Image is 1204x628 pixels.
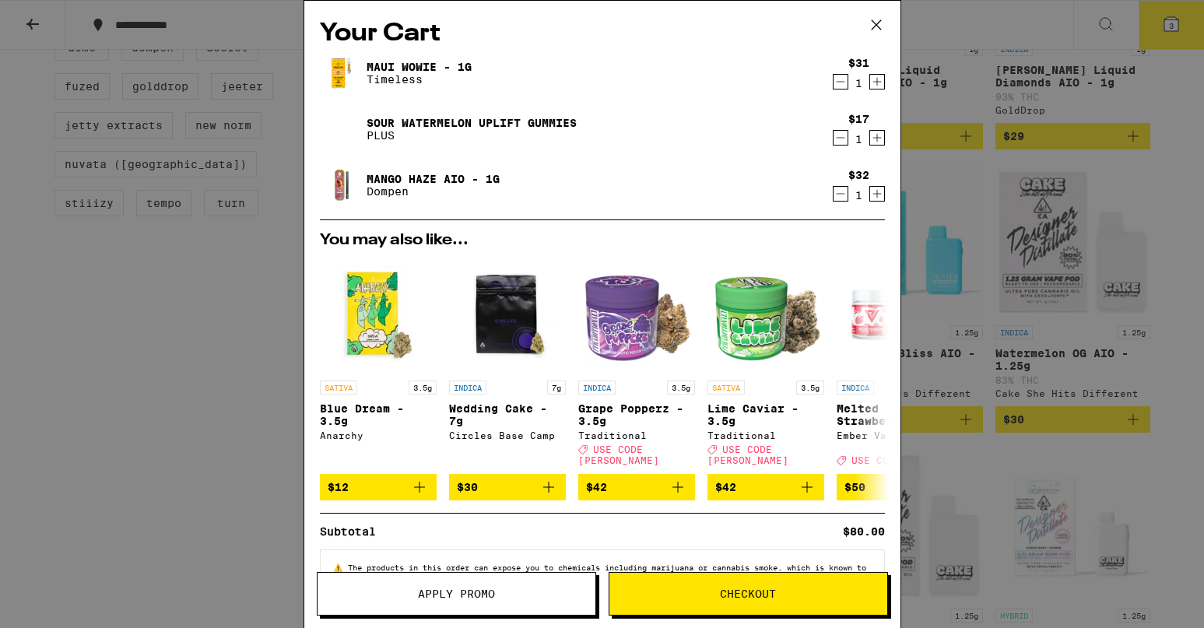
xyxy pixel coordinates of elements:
p: Wedding Cake - 7g [449,402,566,427]
p: Grape Popperz - 3.5g [578,402,695,427]
img: Mango Haze AIO - 1g [320,163,363,207]
p: Melted Strawberries - 3.5g [837,402,953,427]
p: PLUS [367,129,577,142]
button: Add to bag [707,474,824,500]
button: Add to bag [449,474,566,500]
span: Checkout [720,588,776,599]
img: Maui Wowie - 1g [320,51,363,95]
button: Decrement [833,74,848,89]
span: Apply Promo [418,588,495,599]
p: INDICA [578,381,616,395]
div: Ember Valley [837,430,953,440]
p: Blue Dream - 3.5g [320,402,437,427]
a: Mango Haze AIO - 1g [367,173,500,185]
button: Increment [869,74,885,89]
button: Increment [869,130,885,146]
a: Open page for Lime Caviar - 3.5g from Traditional [707,256,824,474]
span: $42 [586,481,607,493]
img: Traditional - Lime Caviar - 3.5g [707,256,824,373]
div: Subtotal [320,526,387,537]
span: USE CODE [PERSON_NAME] [578,444,659,465]
span: USE CODE 35OFF [851,456,939,466]
div: Circles Base Camp [449,430,566,440]
button: Checkout [609,572,888,616]
p: Lime Caviar - 3.5g [707,402,824,427]
h2: Your Cart [320,16,885,51]
button: Decrement [833,186,848,202]
a: Open page for Wedding Cake - 7g from Circles Base Camp [449,256,566,474]
div: $17 [848,113,869,125]
div: 1 [848,133,869,146]
a: Open page for Melted Strawberries - 3.5g from Ember Valley [837,256,953,474]
button: Add to bag [837,474,953,500]
div: Traditional [707,430,824,440]
p: INDICA [837,381,874,395]
img: Traditional - Grape Popperz - 3.5g [578,256,695,373]
span: The products in this order can expose you to chemicals including marijuana or cannabis smoke, whi... [333,563,866,591]
p: Dompen [367,185,500,198]
p: SATIVA [707,381,745,395]
img: Circles Base Camp - Wedding Cake - 7g [449,256,566,373]
img: Sour Watermelon UPLIFT Gummies [320,107,363,151]
span: ⚠️ [333,563,348,572]
div: 1 [848,77,869,89]
div: Anarchy [320,430,437,440]
span: $12 [328,481,349,493]
button: Apply Promo [317,572,596,616]
div: $80.00 [843,526,885,537]
a: Maui Wowie - 1g [367,61,472,73]
img: Anarchy - Blue Dream - 3.5g [320,256,437,373]
span: Hi. Need any help? [9,11,112,23]
div: Traditional [578,430,695,440]
div: 1 [848,189,869,202]
a: Open page for Blue Dream - 3.5g from Anarchy [320,256,437,474]
span: $42 [715,481,736,493]
p: 7g [547,381,566,395]
a: Open page for Grape Popperz - 3.5g from Traditional [578,256,695,474]
span: $30 [457,481,478,493]
button: Add to bag [578,474,695,500]
p: 3.5g [409,381,437,395]
button: Add to bag [320,474,437,500]
div: $31 [848,57,869,69]
div: $32 [848,169,869,181]
p: 3.5g [796,381,824,395]
a: Sour Watermelon UPLIFT Gummies [367,117,577,129]
button: Increment [869,186,885,202]
p: 3.5g [667,381,695,395]
p: INDICA [449,381,486,395]
span: USE CODE [PERSON_NAME] [707,444,788,465]
img: Ember Valley - Melted Strawberries - 3.5g [837,256,953,373]
span: $50 [844,481,865,493]
p: Timeless [367,73,472,86]
button: Decrement [833,130,848,146]
h2: You may also like... [320,233,885,248]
